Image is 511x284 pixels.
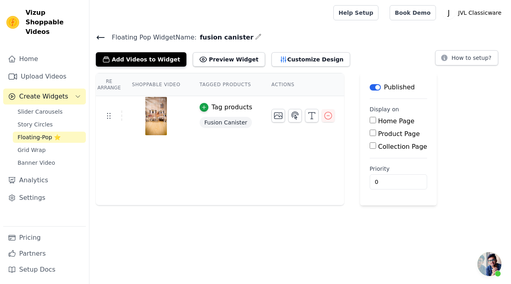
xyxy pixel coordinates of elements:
[435,50,498,65] button: How to setup?
[18,146,46,154] span: Grid Wrap
[447,9,450,17] text: J
[200,117,252,128] span: Fusion Canister
[3,246,86,262] a: Partners
[212,103,252,112] div: Tag products
[145,97,167,135] img: reel-preview-v2hcxf-0a.myshopify.com-3704087602964565800_36836027125.jpeg
[19,92,68,101] span: Create Widgets
[13,132,86,143] a: Floating-Pop ⭐
[13,106,86,117] a: Slider Carousels
[18,120,53,128] span: Story Circles
[190,73,262,96] th: Tagged Products
[122,73,190,96] th: Shoppable Video
[3,262,86,278] a: Setup Docs
[370,105,399,113] legend: Display on
[435,56,498,63] a: How to setup?
[13,119,86,130] a: Story Circles
[271,52,350,67] button: Customize Design
[255,32,261,43] div: Edit Name
[3,190,86,206] a: Settings
[271,109,285,122] button: Change Thumbnail
[26,8,83,37] span: Vizup Shoppable Videos
[442,6,505,20] button: J JVL Classicware
[13,144,86,156] a: Grid Wrap
[384,83,415,92] p: Published
[477,252,501,276] div: Open chat
[96,73,122,96] th: Re Arrange
[13,157,86,168] a: Banner Video
[262,73,344,96] th: Actions
[96,52,186,67] button: Add Videos to Widget
[18,133,61,141] span: Floating-Pop ⭐
[378,117,414,125] label: Home Page
[378,143,427,150] label: Collection Page
[455,6,505,20] p: JVL Classicware
[3,89,86,105] button: Create Widgets
[378,130,420,138] label: Product Page
[390,5,436,20] a: Book Demo
[3,172,86,188] a: Analytics
[3,69,86,85] a: Upload Videos
[3,51,86,67] a: Home
[370,165,427,173] label: Priority
[193,52,265,67] button: Preview Widget
[333,5,378,20] a: Help Setup
[200,103,252,112] button: Tag products
[3,230,86,246] a: Pricing
[18,108,63,116] span: Slider Carousels
[196,33,253,42] span: fusion canister
[18,159,55,167] span: Banner Video
[105,33,196,42] span: Floating Pop Widget Name:
[6,16,19,29] img: Vizup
